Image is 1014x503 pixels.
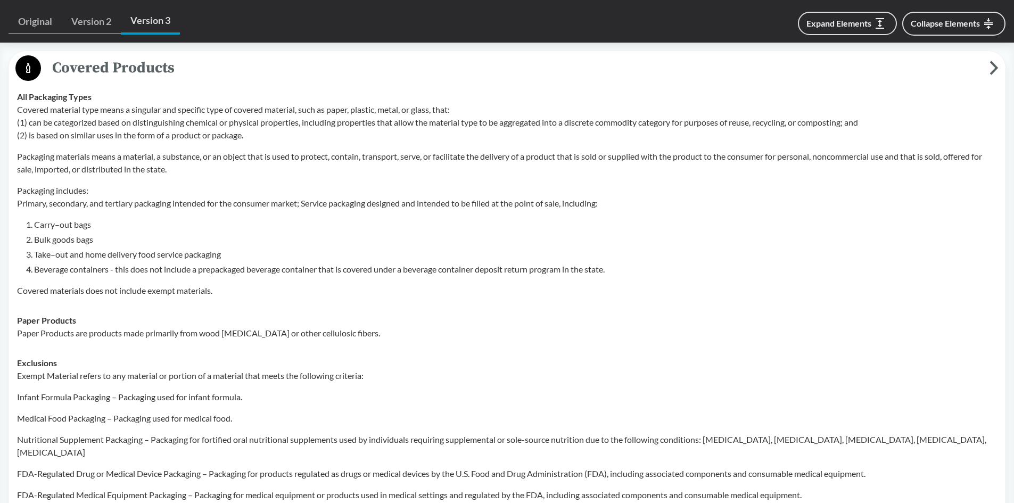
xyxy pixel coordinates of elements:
p: Nutritional Supplement Packaging – Packaging for fortified oral nutritional supplements used by i... [17,433,997,459]
p: FDA-Regulated Drug or Medical Device Packaging – Packaging for products regulated as drugs or med... [17,467,997,480]
li: Take–out and home delivery food service packaging [34,248,997,261]
p: Covered material type means a singular and specific type of covered material, such as paper, plas... [17,103,997,142]
p: Paper Products are products made primarily from wood [MEDICAL_DATA] or other cellulosic fibers. [17,327,997,340]
a: Version 2 [62,10,121,34]
button: Expand Elements [798,12,897,35]
strong: All Packaging Types [17,92,92,102]
p: Exempt Material refers to any material or portion of a material that meets the following criteria: [17,369,997,382]
button: Collapse Elements [902,12,1005,36]
button: Covered Products [12,55,1002,82]
a: Version 3 [121,9,180,35]
strong: Paper Products [17,315,76,325]
p: Packaging includes: Primary, secondary, and tertiary packaging intended for the consumer market; ... [17,184,997,210]
strong: Exclusions [17,358,57,368]
p: FDA-Regulated Medical Equipment Packaging – Packaging for medical equipment or products used in m... [17,489,997,501]
a: Original [9,10,62,34]
p: Medical Food Packaging – Packaging used for medical food. [17,412,997,425]
p: Packaging materials means a material, a substance, or an object that is used to protect, contain,... [17,150,997,176]
li: Carry–out bags [34,218,997,231]
p: Infant Formula Packaging – Packaging used for infant formula. [17,391,997,403]
p: Covered materials does not include exempt materials. [17,284,997,297]
li: Beverage containers - this does not include a prepackaged beverage container that is covered unde... [34,263,997,276]
li: Bulk goods bags [34,233,997,246]
span: Covered Products [41,56,990,80]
